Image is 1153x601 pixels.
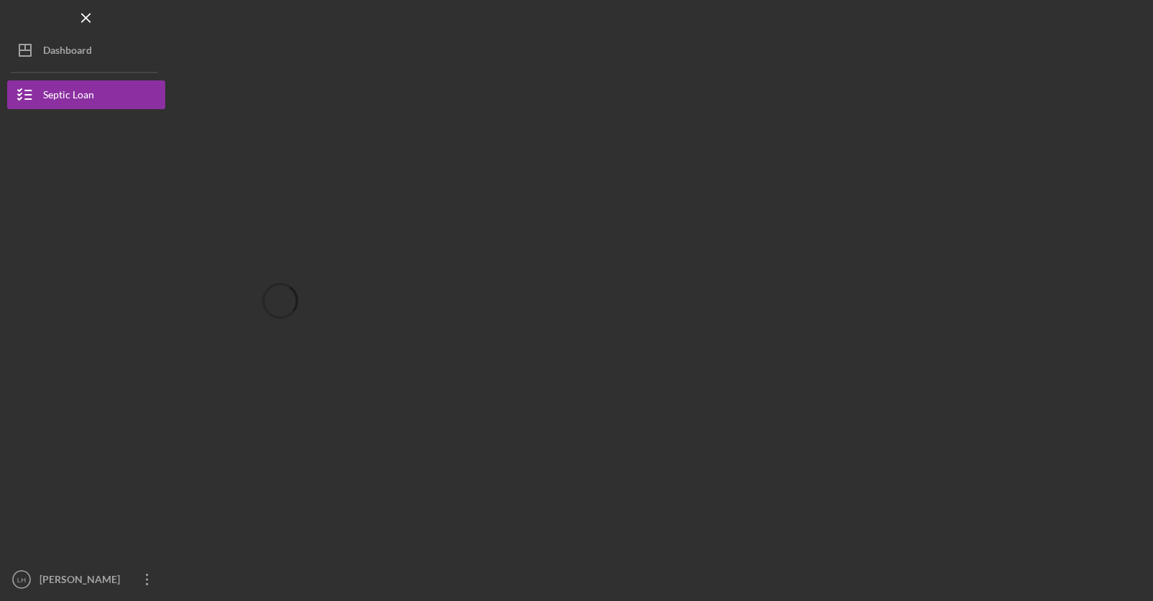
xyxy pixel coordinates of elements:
[7,80,165,109] button: Septic Loan
[43,36,92,68] div: Dashboard
[43,80,94,113] div: Septic Loan
[7,565,165,594] button: LH[PERSON_NAME]
[7,36,165,65] button: Dashboard
[17,576,26,584] text: LH
[36,565,129,597] div: [PERSON_NAME]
